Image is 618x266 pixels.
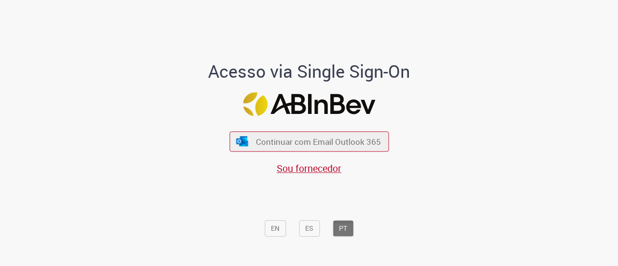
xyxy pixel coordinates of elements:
button: ícone Azure/Microsoft 360 Continuar com Email Outlook 365 [229,132,389,152]
span: Continuar com Email Outlook 365 [256,136,381,147]
img: ícone Azure/Microsoft 360 [236,136,249,146]
button: ES [299,220,320,237]
img: Logo ABInBev [243,92,375,116]
button: EN [265,220,286,237]
button: PT [333,220,353,237]
a: Sou fornecedor [277,162,341,175]
h1: Acesso via Single Sign-On [175,62,443,81]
